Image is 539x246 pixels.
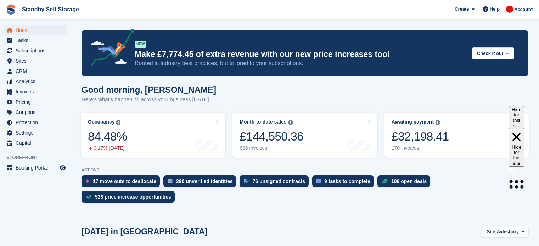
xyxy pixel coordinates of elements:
a: Preview store [58,164,67,172]
span: Create [455,6,469,13]
span: Capital [16,138,58,148]
a: 76 unsigned contracts [240,175,312,191]
a: menu [4,138,67,148]
a: Awaiting payment £32,198.41 170 invoices [384,113,529,158]
div: 290 unverified identities [176,178,233,184]
span: Settings [16,128,58,138]
a: 9 tasks to complete [312,175,377,191]
span: Site: [487,228,497,235]
div: Occupancy [88,119,114,125]
p: ACTIONS [82,168,528,172]
a: menu [4,56,67,66]
span: Aylesbury [497,228,519,235]
button: Check it out → [472,47,514,59]
div: 528 price increase opportunities [95,194,171,200]
img: contract_signature_icon-13c848040528278c33f63329250d36e43548de30e8caae1d1a13099fd9432cc5.svg [244,179,249,183]
span: Coupons [16,107,58,117]
a: menu [4,163,67,173]
a: menu [4,66,67,76]
div: 636 invoices [240,145,303,151]
img: icon-info-grey-7440780725fd019a000dd9b08b2336e03edf1995a4989e88bcd33f0948082b44.svg [116,120,120,125]
div: NEW [135,41,146,48]
span: Booking Portal [16,163,58,173]
img: Aaron Winter [506,6,513,13]
div: 84.48% [88,129,127,144]
a: 17 move outs to deallocate [82,175,163,191]
img: task-75834270c22a3079a89374b754ae025e5fb1db73e45f91037f5363f120a921f8.svg [316,179,321,183]
h2: [DATE] in [GEOGRAPHIC_DATA] [82,227,207,236]
span: CRM [16,66,58,76]
a: menu [4,87,67,97]
a: 528 price increase opportunities [82,191,178,206]
span: Account [514,6,533,13]
span: Analytics [16,76,58,86]
span: Protection [16,118,58,127]
a: Occupancy 84.48% 0.17% [DATE] [81,113,225,158]
div: 17 move outs to deallocate [93,178,156,184]
a: menu [4,128,67,138]
h1: Good morning, [PERSON_NAME] [82,85,216,95]
p: Rooted in industry best practices, but tailored to your subscriptions. [135,59,466,67]
div: Awaiting payment [392,119,434,125]
div: 106 open deals [391,178,427,184]
div: 170 invoices [392,145,449,151]
div: Month-to-date sales [240,119,286,125]
button: Site: Aylesbury [483,226,528,238]
a: menu [4,46,67,56]
span: Tasks [16,35,58,45]
a: 106 open deals [377,175,434,191]
a: Standby Self Storage [19,4,82,15]
span: Subscriptions [16,46,58,56]
p: Here's what's happening across your business [DATE] [82,96,216,104]
div: 9 tasks to complete [324,178,370,184]
a: menu [4,97,67,107]
span: Invoices [16,87,58,97]
a: menu [4,35,67,45]
a: menu [4,76,67,86]
a: Month-to-date sales £144,550.36 636 invoices [232,113,377,158]
img: stora-icon-8386f47178a22dfd0bd8f6a31ec36ba5ce8667c1dd55bd0f319d3a0aa187defe.svg [6,4,16,15]
a: menu [4,107,67,117]
p: Make £7,774.45 of extra revenue with our new price increases tool [135,49,466,59]
img: verify_identity-adf6edd0f0f0b5bbfe63781bf79b02c33cf7c696d77639b501bdc392416b5a36.svg [168,179,173,183]
span: Home [16,25,58,35]
a: menu [4,25,67,35]
span: Help [490,6,500,13]
div: 0.17% [DATE] [88,145,127,151]
img: price-adjustments-announcement-icon-8257ccfd72463d97f412b2fc003d46551f7dbcb40ab6d574587a9cd5c0d94... [85,29,134,69]
div: 76 unsigned contracts [252,178,305,184]
a: menu [4,118,67,127]
div: £32,198.41 [392,129,449,144]
img: price_increase_opportunities-93ffe204e8149a01c8c9dc8f82e8f89637d9d84a8eef4429ea346261dce0b2c0.svg [86,195,91,199]
img: move_outs_to_deallocate_icon-f764333ba52eb49d3ac5e1228854f67142a1ed5810a6f6cc68b1a99e826820c5.svg [86,179,89,183]
img: icon-info-grey-7440780725fd019a000dd9b08b2336e03edf1995a4989e88bcd33f0948082b44.svg [436,120,440,125]
span: Storefront [6,154,71,161]
span: Sites [16,56,58,66]
span: Pricing [16,97,58,107]
img: icon-info-grey-7440780725fd019a000dd9b08b2336e03edf1995a4989e88bcd33f0948082b44.svg [288,120,293,125]
img: deal-1b604bf984904fb50ccaf53a9ad4b4a5d6e5aea283cecdc64d6e3604feb123c2.svg [382,179,388,184]
div: £144,550.36 [240,129,303,144]
a: 290 unverified identities [163,175,240,191]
